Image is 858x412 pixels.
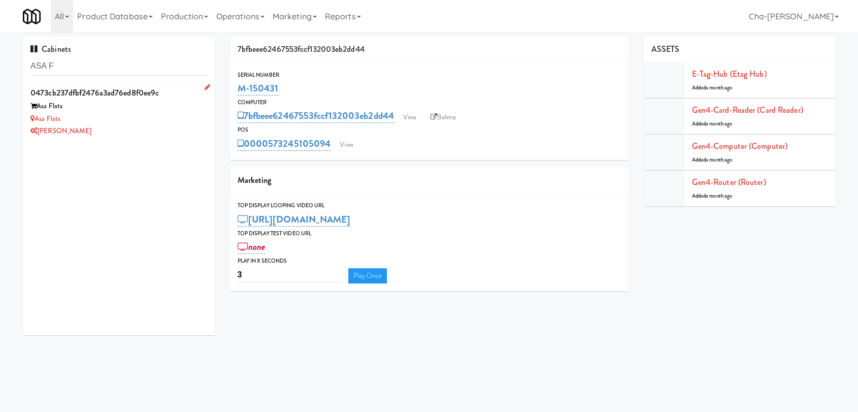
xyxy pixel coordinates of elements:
[23,8,41,25] img: Micromart
[238,81,279,96] a: M-150431
[398,110,421,125] a: View
[238,98,621,108] div: Computer
[692,140,787,152] a: Gen4-computer (Computer)
[238,125,621,135] div: POS
[238,229,621,239] div: Top Display Test Video Url
[238,201,621,211] div: Top Display Looping Video Url
[692,104,803,116] a: Gen4-card-reader (Card Reader)
[706,156,732,164] span: a month ago
[692,192,733,200] span: Added
[238,174,272,186] span: Marketing
[238,212,351,227] a: [URL][DOMAIN_NAME]
[692,68,767,80] a: E-tag-hub (Etag Hub)
[30,85,207,101] div: 0473cb237dfbf2476a3ad76ed8f0ee9c
[348,268,387,283] a: Play Once
[651,43,680,55] span: ASSETS
[706,192,732,200] span: a month ago
[706,84,732,91] span: a month ago
[238,256,621,266] div: Play in X seconds
[692,156,733,164] span: Added
[692,84,733,91] span: Added
[30,126,91,136] a: [PERSON_NAME]
[238,70,621,80] div: Serial Number
[30,114,60,123] a: Asa Flats
[692,120,733,128] span: Added
[335,137,358,152] a: View
[706,120,732,128] span: a month ago
[30,43,71,55] span: Cabinets
[238,240,266,254] a: none
[30,57,207,76] input: Search cabinets
[692,176,766,188] a: Gen4-router (Router)
[238,109,394,123] a: 7bfbeee62467553fccf132003eb2dd44
[238,137,331,151] a: 0000573245105094
[30,100,207,113] div: Asa Flats
[425,110,461,125] a: Balena
[230,37,629,62] div: 7bfbeee62467553fccf132003eb2dd44
[23,81,215,142] li: 0473cb237dfbf2476a3ad76ed8f0ee9cAsa Flats Asa Flats[PERSON_NAME]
